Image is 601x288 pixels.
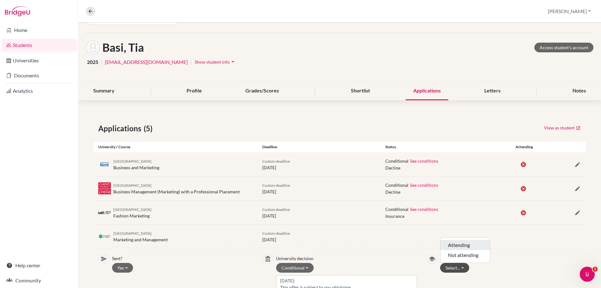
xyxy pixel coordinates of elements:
[113,207,152,212] span: [GEOGRAPHIC_DATA]
[86,82,122,100] div: Summary
[112,253,253,262] p: Sent?
[1,274,77,287] a: Community
[258,158,381,171] div: [DATE]
[195,59,230,65] span: Show student info
[258,182,381,195] div: [DATE]
[580,267,595,282] iframe: Intercom live chat
[440,253,581,262] p: Attending?
[385,165,439,171] span: Decline
[544,123,581,133] a: View as student
[1,69,77,82] a: Documents
[230,59,236,65] i: arrow_drop_down
[1,259,77,272] a: Help center
[440,240,490,250] button: Attending
[410,181,439,189] button: See conditions
[410,157,439,165] button: See conditions
[276,263,314,273] button: Conditional
[94,144,258,150] div: University / Course
[262,159,290,164] span: Custom deadline
[477,82,508,100] div: Letters
[1,54,77,67] a: Universities
[440,237,490,263] div: Select…
[440,263,469,273] button: Select…
[113,159,152,164] span: [GEOGRAPHIC_DATA]
[112,263,133,273] button: Yes
[194,57,236,67] button: Show student infoarrow_drop_down
[343,82,378,100] div: Shortlist
[1,24,77,36] a: Home
[113,183,152,188] span: [GEOGRAPHIC_DATA]
[385,213,439,219] span: Insurance
[101,58,102,66] span: |
[258,144,381,150] div: Deadline
[5,6,30,16] img: Bridge-U
[385,207,408,212] span: Conditional
[440,250,490,260] button: Not attending
[385,182,408,188] span: Conditional
[593,267,598,272] span: 1
[1,39,77,51] a: Students
[258,230,381,243] div: [DATE]
[190,58,192,66] span: |
[102,41,144,54] h1: Basi, Tia
[381,144,504,150] div: Status
[98,232,111,240] img: gb_e84_g00kct56.png
[98,182,111,194] img: gb_c15_v2z1_dz5.png
[238,82,286,100] div: Grades/Scores
[113,206,152,219] div: Fashion Marketing
[113,182,240,195] div: Business Management (Marketing) with a Professional Placement
[504,144,545,150] div: Attending
[87,58,98,66] span: 2025
[98,123,144,134] span: Applications
[86,40,100,55] img: Tia Basi's avatar
[276,253,417,262] p: University decision
[534,43,593,52] a: Access student's account
[262,231,290,236] span: Custom deadline
[385,158,408,164] span: Conditional
[179,82,209,100] div: Profile
[113,231,152,236] span: [GEOGRAPHIC_DATA]
[1,85,77,97] a: Analytics
[98,211,111,214] img: gb_u65_cv_3ccrg.png
[410,206,439,213] button: See conditions
[565,82,593,100] div: Notes
[113,158,159,171] div: Business and Marketing
[385,189,439,195] span: Decline
[406,82,448,100] div: Applications
[262,183,290,188] span: Custom deadline
[144,123,155,134] span: (5)
[98,162,111,167] img: gb_k24_2h03s_ku.png
[105,58,188,66] a: [EMAIL_ADDRESS][DOMAIN_NAME]
[545,5,593,17] button: [PERSON_NAME]
[262,207,290,212] span: Custom deadline
[113,230,168,243] div: Marketing and Management
[258,206,381,219] div: [DATE]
